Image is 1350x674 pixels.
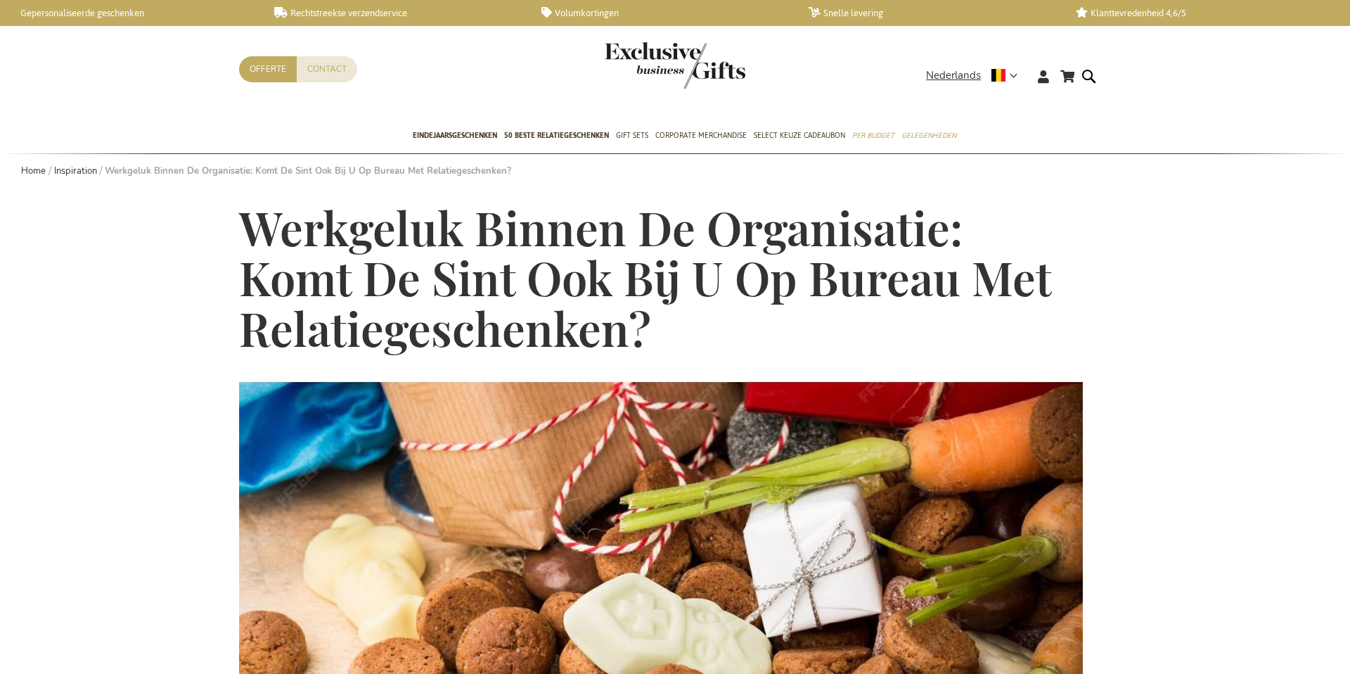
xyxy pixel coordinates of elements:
a: Contact [297,56,357,82]
span: Werkgeluk Binnen De Organisatie: Komt De Sint Ook Bij U Op Bureau Met Relatiegeschenken? [239,197,1051,358]
a: Inspiration [54,165,97,177]
span: Select Keuze Cadeaubon [754,128,845,143]
a: Klanttevredenheid 4,6/5 [1076,7,1320,19]
a: Rechtstreekse verzendservice [274,7,519,19]
img: Exclusive Business gifts logo [605,42,745,89]
a: Home [21,165,46,177]
span: Gelegenheden [901,128,956,143]
span: 50 beste relatiegeschenken [504,128,609,143]
span: Corporate Merchandise [655,128,747,143]
a: store logo [605,42,675,89]
span: Eindejaarsgeschenken [413,128,497,143]
strong: Werkgeluk Binnen De Organisatie: Komt De Sint Ook Bij U Op Bureau Met Relatiegeschenken? [105,165,511,177]
span: Nederlands [926,68,981,84]
a: Gepersonaliseerde geschenken [7,7,252,19]
span: Gift Sets [616,128,648,143]
div: Nederlands [926,68,1027,84]
span: Per Budget [852,128,894,143]
a: Snelle levering [809,7,1053,19]
a: Offerte [239,56,297,82]
a: Volumkortingen [541,7,786,19]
